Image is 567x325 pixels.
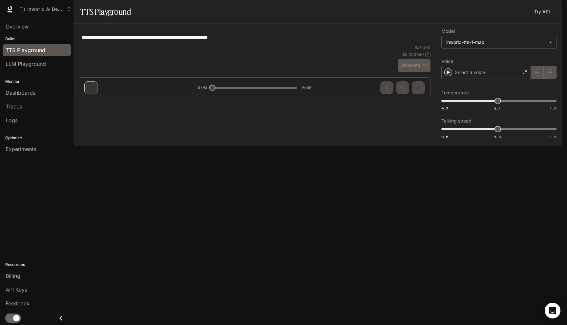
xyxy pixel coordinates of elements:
span: 0.7 [441,106,448,111]
span: 1.5 [550,134,556,140]
span: 1.0 [494,134,501,140]
span: 0.5 [441,134,448,140]
span: 1.1 [494,106,501,111]
div: inworld-tts-1-max [446,39,546,46]
p: Select a voice [455,69,485,76]
span: 1.5 [550,106,556,111]
div: inworld-tts-1-max [442,36,556,48]
button: Open workspace menu [17,3,74,16]
p: Voice [441,59,453,64]
p: $ 0.000640 [402,52,424,57]
h1: TTS Playground [80,5,131,18]
p: 64 / 1000 [415,45,430,50]
div: Open Intercom Messenger [545,303,560,318]
p: Model [441,29,455,33]
a: Try API [532,5,553,18]
p: Inworld AI Demos [27,7,64,12]
p: Talking speed [441,119,472,123]
p: Temperature [441,90,469,95]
